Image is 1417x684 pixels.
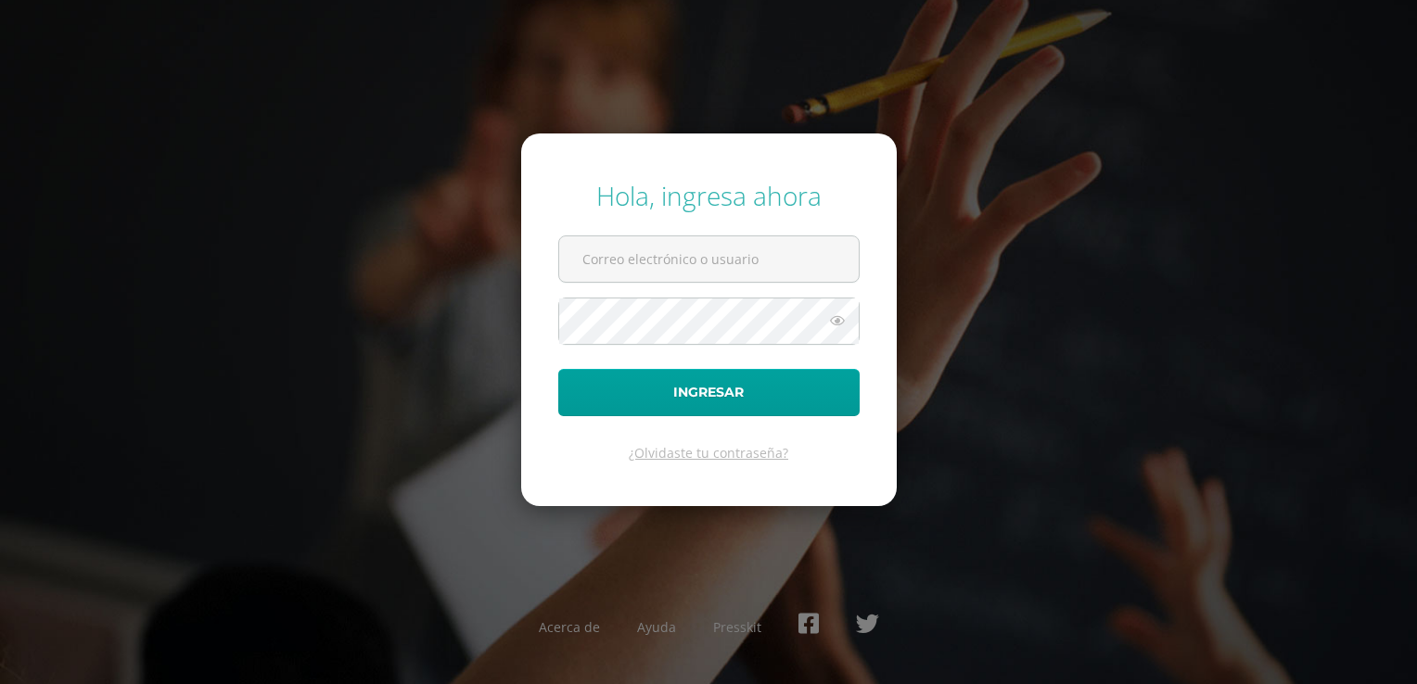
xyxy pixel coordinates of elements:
a: ¿Olvidaste tu contraseña? [629,444,788,462]
a: Presskit [713,618,761,636]
a: Ayuda [637,618,676,636]
a: Acerca de [539,618,600,636]
input: Correo electrónico o usuario [559,236,859,282]
button: Ingresar [558,369,860,416]
div: Hola, ingresa ahora [558,178,860,213]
